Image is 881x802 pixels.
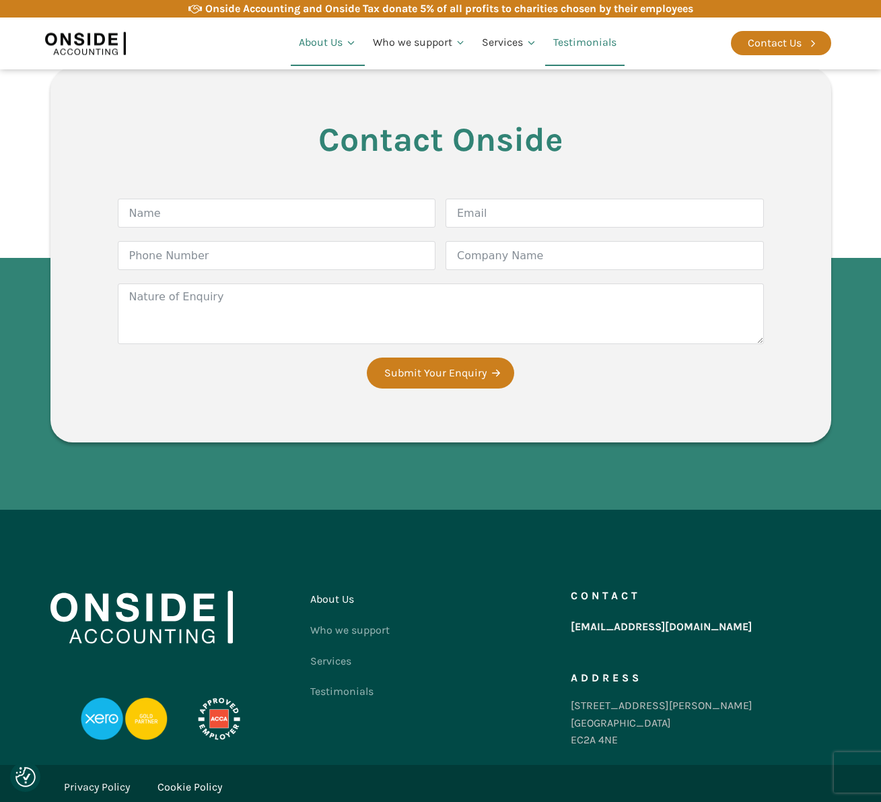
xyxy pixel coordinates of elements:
a: Testimonials [545,20,625,66]
img: Onside Accounting [50,591,233,643]
a: Privacy Policy [64,778,130,796]
a: Testimonials [310,676,390,707]
a: Who we support [365,20,474,66]
a: About Us [310,584,390,615]
a: About Us [291,20,365,66]
input: Phone Number [118,241,436,270]
a: Cookie Policy [157,778,222,796]
input: Email [446,199,764,228]
div: [STREET_ADDRESS][PERSON_NAME] [GEOGRAPHIC_DATA] EC2A 4NE [571,697,752,749]
a: Services [310,646,390,677]
a: Services [474,20,545,66]
h5: Contact [571,591,641,601]
h5: Address [571,673,642,683]
button: Submit Your Enquiry [367,358,514,389]
a: [EMAIL_ADDRESS][DOMAIN_NAME] [571,615,752,639]
textarea: Nature of Enquiry [118,283,764,344]
img: Revisit consent button [15,767,36,787]
input: Company Name [446,241,764,270]
img: APPROVED-EMPLOYER-PROFESSIONAL-DEVELOPMENT-REVERSED_LOGO [181,698,256,741]
a: Contact Us [731,31,831,55]
img: Onside Accounting [45,28,126,59]
div: Contact Us [748,34,802,52]
a: Who we support [310,615,390,646]
h3: Contact Onside [118,121,764,158]
input: Name [118,199,436,228]
button: Consent Preferences [15,767,36,787]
